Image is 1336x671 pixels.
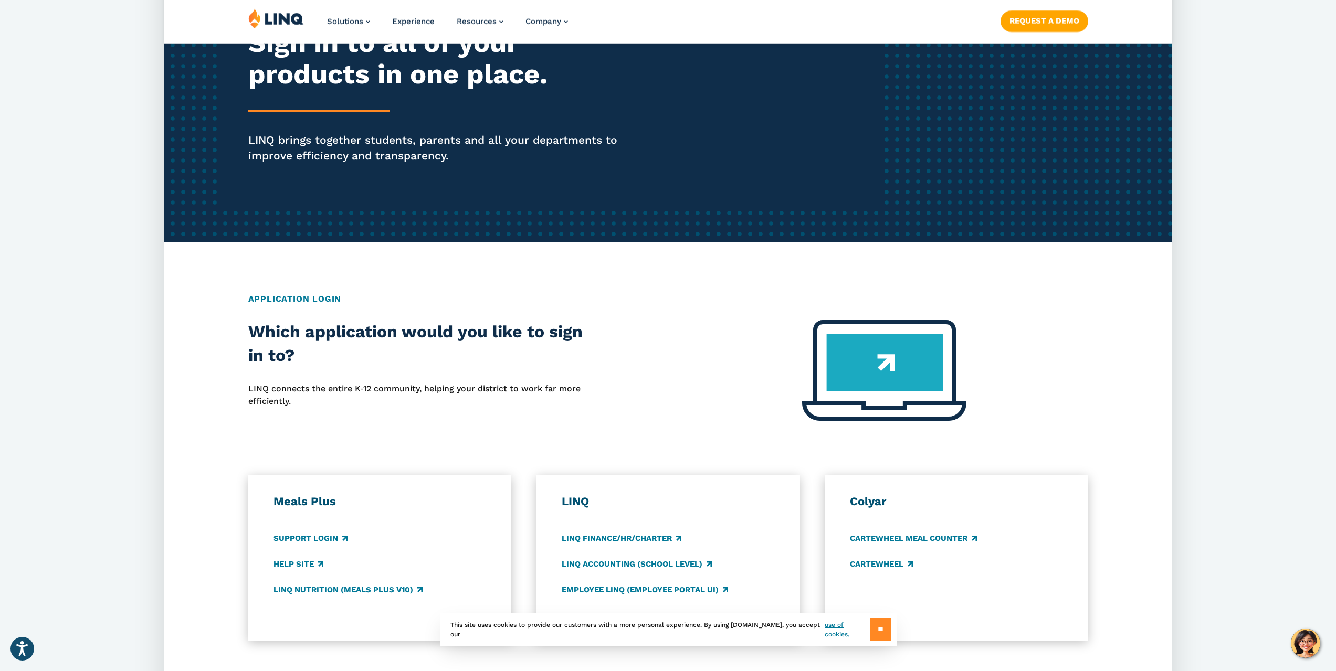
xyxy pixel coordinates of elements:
[562,532,681,544] a: LINQ Finance/HR/Charter
[457,17,497,26] span: Resources
[248,293,1088,305] h2: Application Login
[273,494,486,509] h3: Meals Plus
[273,558,323,570] a: Help Site
[248,8,304,28] img: LINQ | K‑12 Software
[525,17,561,26] span: Company
[525,17,568,26] a: Company
[392,17,435,26] a: Experience
[327,8,568,43] nav: Primary Navigation
[248,27,637,90] h2: Sign in to all of your products in one place.
[248,382,584,408] p: LINQ connects the entire K‑12 community, helping your district to work far more efficiently.
[457,17,503,26] a: Resources
[440,613,897,646] div: This site uses cookies to provide our customers with a more personal experience. By using [DOMAIN...
[248,132,637,164] p: LINQ brings together students, parents and all your departments to improve efficiency and transpa...
[562,584,728,595] a: Employee LINQ (Employee Portal UI)
[562,610,717,621] a: School Finance MI – Client Login
[273,584,423,595] a: LINQ Nutrition (Meals Plus v10)
[1000,8,1088,31] nav: Button Navigation
[825,620,869,639] a: use of cookies.
[850,558,913,570] a: CARTEWHEEL
[1000,10,1088,31] a: Request a Demo
[248,320,584,368] h2: Which application would you like to sign in to?
[850,494,1063,509] h3: Colyar
[273,532,348,544] a: Support Login
[1291,629,1320,658] button: Hello, have a question? Let’s chat.
[327,17,363,26] span: Solutions
[327,17,370,26] a: Solutions
[850,532,977,544] a: CARTEWHEEL Meal Counter
[562,558,712,570] a: LINQ Accounting (school level)
[562,494,774,509] h3: LINQ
